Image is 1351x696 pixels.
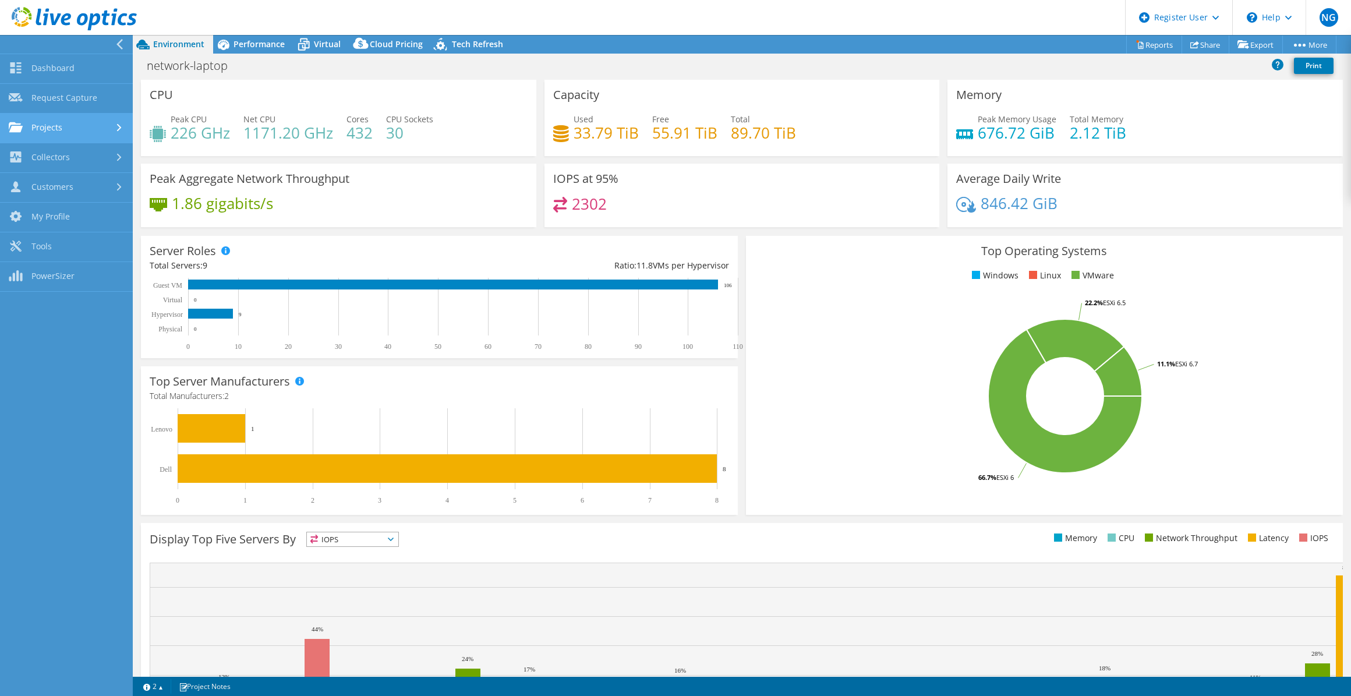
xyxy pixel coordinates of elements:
text: 106 [724,282,732,288]
text: 0 [176,496,179,504]
li: Network Throughput [1142,532,1237,545]
text: 0 [194,297,197,303]
span: Virtual [314,38,341,50]
text: 2 [311,496,314,504]
span: Performance [234,38,285,50]
text: 7 [648,496,652,504]
h3: Top Server Manufacturers [150,375,290,388]
text: 110 [733,342,743,351]
a: More [1282,36,1336,54]
span: Total Memory [1070,114,1123,125]
h4: 89.70 TiB [731,126,796,139]
tspan: 22.2% [1085,298,1103,307]
h4: 432 [346,126,373,139]
h4: 1.86 gigabits/s [172,197,273,210]
span: 2 [224,390,229,401]
a: Reports [1126,36,1182,54]
text: 6 [581,496,584,504]
h4: 676.72 GiB [978,126,1056,139]
svg: \n [1247,12,1257,23]
a: Export [1229,36,1283,54]
h3: Server Roles [150,245,216,257]
text: 90 [635,342,642,351]
h4: 226 GHz [171,126,230,139]
li: VMware [1069,269,1114,282]
text: 20 [285,342,292,351]
span: Free [652,114,669,125]
h3: CPU [150,89,173,101]
div: Ratio: VMs per Hypervisor [439,259,728,272]
text: Physical [158,325,182,333]
text: 24% [462,655,473,662]
li: Memory [1051,532,1097,545]
text: 28% [1311,650,1323,657]
h4: 2.12 TiB [1070,126,1126,139]
text: 8 [715,496,719,504]
span: IOPS [307,532,398,546]
h4: 55.91 TiB [652,126,717,139]
text: 100 [682,342,693,351]
text: 30 [335,342,342,351]
text: 44% [312,626,323,633]
span: Total [731,114,750,125]
a: Project Notes [171,679,239,694]
li: Windows [969,269,1018,282]
text: 16% [674,667,686,674]
text: Hypervisor [151,310,183,319]
span: 11.8 [636,260,653,271]
span: Tech Refresh [452,38,503,50]
text: Lenovo [151,425,172,433]
span: CPU Sockets [386,114,433,125]
tspan: 11.1% [1157,359,1175,368]
text: 60 [484,342,491,351]
text: 17% [524,666,535,673]
h3: Top Operating Systems [755,245,1334,257]
text: 0 [186,342,190,351]
tspan: ESXi 6 [996,473,1014,482]
span: NG [1320,8,1338,27]
span: Cores [346,114,369,125]
h4: 1171.20 GHz [243,126,333,139]
h3: Capacity [553,89,599,101]
h4: Total Manufacturers: [150,390,729,402]
text: Guest VM [153,281,182,289]
span: Peak CPU [171,114,207,125]
text: 5 [513,496,517,504]
a: Print [1294,58,1334,74]
span: Environment [153,38,204,50]
a: Share [1182,36,1229,54]
text: 10 [235,342,242,351]
h3: Peak Aggregate Network Throughput [150,172,349,185]
tspan: ESXi 6.5 [1103,298,1126,307]
h4: 30 [386,126,433,139]
text: 80 [585,342,592,351]
text: 12% [218,673,230,680]
text: 1 [251,425,254,432]
li: CPU [1105,532,1134,545]
h3: Memory [956,89,1002,101]
h4: 2302 [572,197,607,210]
text: 0 [194,326,197,332]
text: 11% [1250,674,1261,681]
text: 18% [1099,665,1110,672]
li: IOPS [1296,532,1328,545]
span: Net CPU [243,114,275,125]
span: Used [574,114,593,125]
text: 50 [434,342,441,351]
div: Total Servers: [150,259,439,272]
h4: 846.42 GiB [981,197,1058,210]
h1: network-laptop [142,59,246,72]
span: Cloud Pricing [370,38,423,50]
text: 8 [723,465,726,472]
tspan: 66.7% [978,473,996,482]
text: 3 [378,496,381,504]
text: Dell [160,465,172,474]
tspan: ESXi 6.7 [1175,359,1198,368]
text: 1 [243,496,247,504]
text: 9 [239,312,242,317]
text: 4 [445,496,449,504]
text: Virtual [163,296,183,304]
li: Latency [1245,532,1289,545]
text: 40 [384,342,391,351]
h3: IOPS at 95% [553,172,618,185]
